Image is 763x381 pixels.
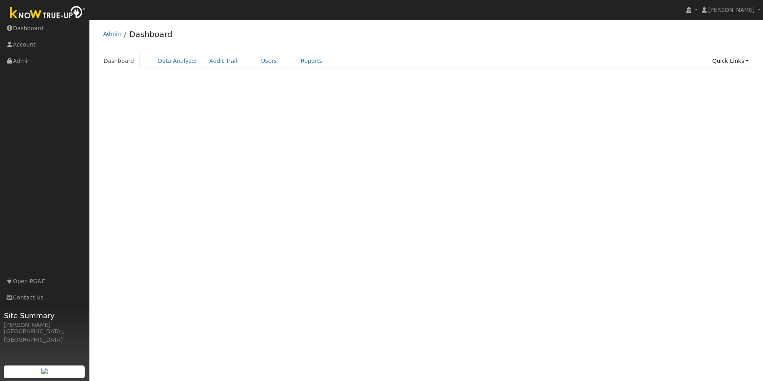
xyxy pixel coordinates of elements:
a: Users [255,54,283,68]
a: Dashboard [98,54,140,68]
div: [GEOGRAPHIC_DATA], [GEOGRAPHIC_DATA] [4,327,85,344]
span: Site Summary [4,310,85,321]
a: Audit Trail [203,54,243,68]
span: [PERSON_NAME] [708,7,755,13]
a: Reports [295,54,328,68]
a: Dashboard [129,29,172,39]
img: retrieve [41,368,48,374]
a: Admin [103,31,121,37]
a: Quick Links [706,54,755,68]
div: [PERSON_NAME] [4,321,85,329]
a: Data Analyzer [152,54,203,68]
img: Know True-Up [6,4,89,22]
